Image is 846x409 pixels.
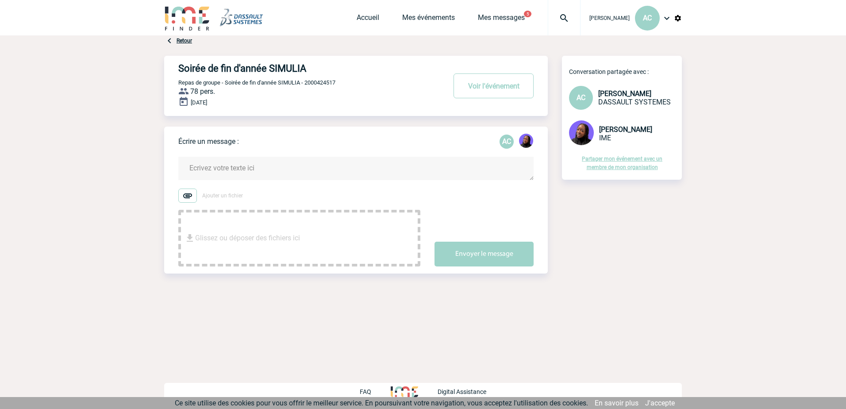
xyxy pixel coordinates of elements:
span: Ce site utilise des cookies pour vous offrir le meilleur service. En poursuivant votre navigation... [175,399,588,407]
img: 131349-0.png [519,134,533,148]
img: 131349-0.png [569,120,594,145]
p: Digital Assistance [438,388,486,395]
button: Voir l'événement [454,73,534,98]
span: [DATE] [191,99,207,106]
span: [PERSON_NAME] [598,89,651,98]
span: 78 pers. [190,87,215,96]
span: AC [577,93,585,102]
h4: Soirée de fin d'année SIMULIA [178,63,419,74]
p: AC [500,135,514,149]
span: Repas de groupe - Soirée de fin d'année SIMULIA - 2000424517 [178,79,335,86]
a: En savoir plus [595,399,638,407]
div: Tabaski THIAM [519,134,533,150]
span: [PERSON_NAME] [589,15,630,21]
img: http://www.idealmeetingsevents.fr/ [391,386,418,397]
button: Envoyer le message [435,242,534,266]
a: J'accepte [645,399,675,407]
span: Ajouter un fichier [202,193,243,199]
a: Mes événements [402,13,455,26]
span: Glissez ou déposer des fichiers ici [195,216,300,260]
p: Conversation partagée avec : [569,68,682,75]
span: IME [599,134,611,142]
img: file_download.svg [185,233,195,243]
span: AC [643,14,652,22]
a: Accueil [357,13,379,26]
a: FAQ [360,387,391,395]
img: IME-Finder [164,5,210,31]
p: FAQ [360,388,371,395]
a: Retour [177,38,192,44]
p: Écrire un message : [178,137,239,146]
button: 5 [524,11,531,17]
span: [PERSON_NAME] [599,125,652,134]
span: DASSAULT SYSTEMES [598,98,671,106]
a: Partager mon événement avec un membre de mon organisation [582,156,662,170]
div: Aurélia CAVOUÉ [500,135,514,149]
a: Mes messages [478,13,525,26]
